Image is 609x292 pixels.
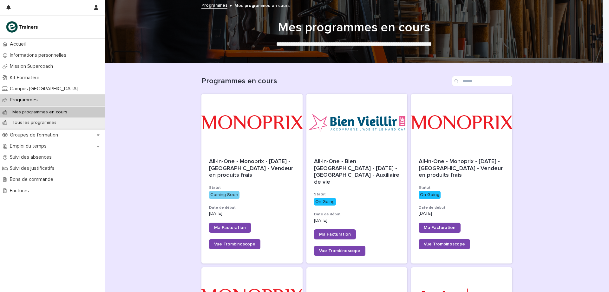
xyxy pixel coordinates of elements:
a: Vue Trombinoscope [419,239,470,249]
div: On Going [314,198,336,206]
img: K0CqGN7SDeD6s4JG8KQk [5,21,40,33]
a: Ma Facturation [419,223,461,233]
span: Vue Trombinoscope [319,249,360,253]
a: Vue Trombinoscope [314,246,365,256]
p: Suivi des absences [7,154,57,160]
a: Ma Facturation [209,223,251,233]
p: Groupes de formation [7,132,63,138]
a: All-in-One - Monoprix - [DATE] - [GEOGRAPHIC_DATA] - Vendeur en produits fraisStatutComing SoonDa... [201,94,303,263]
p: Mes programmes en cours [7,110,72,115]
span: Vue Trombinoscope [214,242,255,246]
a: All-in-One - Bien [GEOGRAPHIC_DATA] - [DATE] - [GEOGRAPHIC_DATA] - Auxiliaire de vieStatutOn Goin... [306,94,408,263]
p: Mission Supercoach [7,63,58,69]
input: Search [452,76,512,86]
span: Ma Facturation [214,225,246,230]
span: Ma Facturation [424,225,455,230]
a: All-in-One - Monoprix - [DATE] - [GEOGRAPHIC_DATA] - Vendeur en produits fraisStatutOn GoingDate ... [411,94,512,263]
p: Emploi du temps [7,143,52,149]
p: [DATE] [419,211,505,216]
div: On Going [419,191,441,199]
span: Vue Trombinoscope [424,242,465,246]
p: Accueil [7,41,31,47]
h1: Programmes en cours [201,77,449,86]
span: All-in-One - Monoprix - [DATE] - [GEOGRAPHIC_DATA] - Vendeur en produits frais [209,159,295,178]
p: [DATE] [314,218,400,223]
p: Informations personnelles [7,52,71,58]
p: Mes programmes en cours [234,2,290,9]
h3: Date de début [419,205,505,210]
a: Vue Trombinoscope [209,239,260,249]
span: Ma Facturation [319,232,351,237]
p: [DATE] [209,211,295,216]
p: Suivi des justificatifs [7,165,60,171]
span: All-in-One - Monoprix - [DATE] - [GEOGRAPHIC_DATA] - Vendeur en produits frais [419,159,504,178]
p: Campus [GEOGRAPHIC_DATA] [7,86,83,92]
h1: Mes programmes en cours [199,20,509,35]
h3: Date de début [209,205,295,210]
a: Ma Facturation [314,229,356,239]
a: Programmes [201,1,227,9]
p: Programmes [7,97,43,103]
p: Kit Formateur [7,75,44,81]
h3: Date de début [314,212,400,217]
h3: Statut [419,185,505,190]
div: Coming Soon [209,191,239,199]
h3: Statut [314,192,400,197]
p: Tous les programmes [7,120,62,125]
h3: Statut [209,185,295,190]
span: All-in-One - Bien [GEOGRAPHIC_DATA] - [DATE] - [GEOGRAPHIC_DATA] - Auxiliaire de vie [314,159,401,185]
p: Factures [7,188,34,194]
p: Bons de commande [7,176,58,182]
